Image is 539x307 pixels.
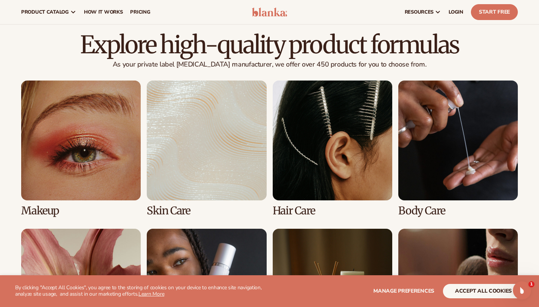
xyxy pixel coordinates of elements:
[84,9,123,15] span: How It Works
[405,9,433,15] span: resources
[471,4,518,20] a: Start Free
[443,284,524,298] button: accept all cookies
[15,285,279,298] p: By clicking "Accept All Cookies", you agree to the storing of cookies on your device to enhance s...
[449,9,463,15] span: LOGIN
[273,205,392,217] h3: Hair Care
[130,9,150,15] span: pricing
[398,205,518,217] h3: Body Care
[252,8,287,17] img: logo
[21,81,141,216] div: 1 / 8
[21,9,69,15] span: product catalog
[373,287,434,295] span: Manage preferences
[21,205,141,217] h3: Makeup
[398,81,518,216] div: 4 / 8
[513,281,531,299] iframe: Intercom live chat
[21,32,518,57] h2: Explore high-quality product formulas
[373,284,434,298] button: Manage preferences
[273,81,392,216] div: 3 / 8
[528,281,534,287] span: 1
[138,290,164,298] a: Learn More
[21,60,518,69] p: As your private label [MEDICAL_DATA] manufacturer, we offer over 450 products for you to choose f...
[147,205,266,217] h3: Skin Care
[147,81,266,216] div: 2 / 8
